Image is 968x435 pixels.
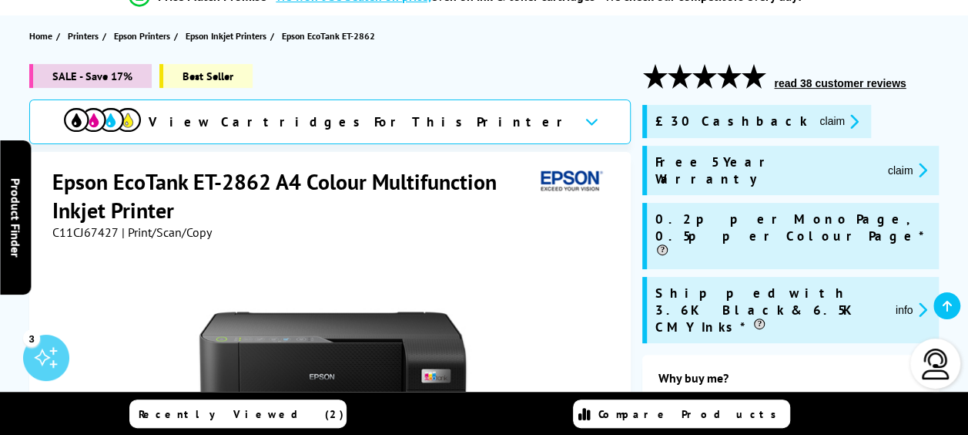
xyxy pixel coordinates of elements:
[658,370,923,393] div: Why buy me?
[159,64,253,88] span: Best Seller
[186,28,270,44] a: Epson Inkjet Printers
[114,28,170,44] span: Epson Printers
[282,28,375,44] span: Epson EcoTank ET-2862
[8,178,23,258] span: Product Finder
[23,329,40,346] div: 3
[655,113,807,130] span: £30 Cashback
[114,28,174,44] a: Epson Printers
[282,28,379,44] a: Epson EcoTank ET-2862
[68,28,102,44] a: Printers
[129,400,347,428] a: Recently Viewed (2)
[29,64,152,88] span: SALE - Save 17%
[891,301,932,319] button: promo-description
[149,113,572,130] span: View Cartridges For This Printer
[920,349,951,379] img: user-headset-light.svg
[64,108,141,132] img: View Cartridges
[883,161,932,179] button: promo-description
[122,224,212,240] span: | Print/Scan/Copy
[573,400,790,428] a: Compare Products
[655,211,931,261] span: 0.2p per Mono Page, 0.5p per Colour Page*
[186,28,266,44] span: Epson Inkjet Printers
[655,285,883,336] span: Shipped with 3.6K Black & 6.5K CMY Inks*
[534,167,605,196] img: Epson
[139,407,344,421] span: Recently Viewed (2)
[52,224,119,240] span: C11CJ67427
[598,407,785,421] span: Compare Products
[769,76,910,90] button: read 38 customer reviews
[655,153,875,187] span: Free 5 Year Warranty
[29,28,52,44] span: Home
[52,167,535,224] h1: Epson EcoTank ET-2862 A4 Colour Multifunction Inkjet Printer
[29,28,56,44] a: Home
[815,113,863,130] button: promo-description
[68,28,99,44] span: Printers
